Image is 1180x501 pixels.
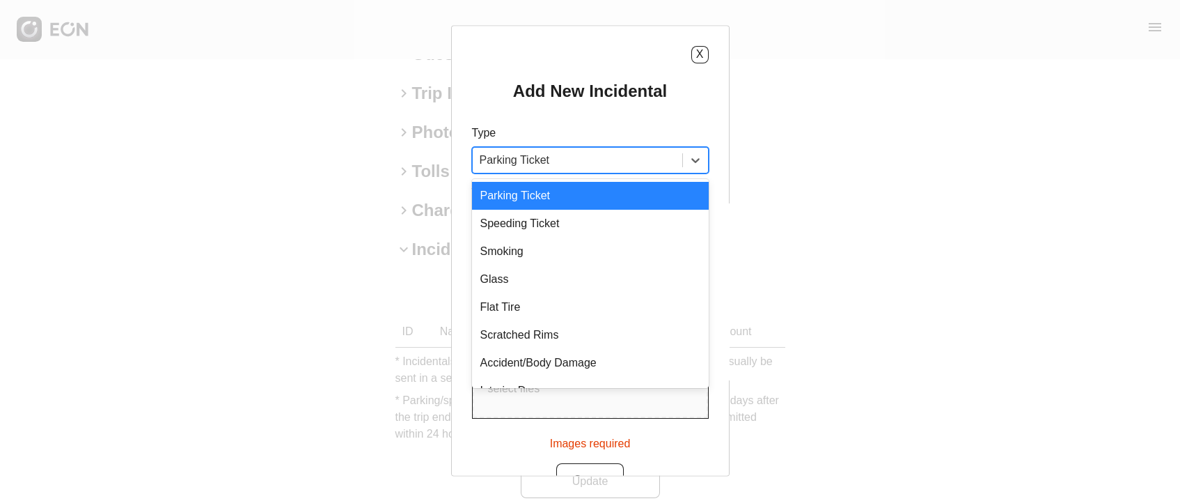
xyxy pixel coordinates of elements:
[472,377,709,405] div: Interior Damage
[472,293,709,321] div: Flat Tire
[472,238,709,265] div: Smoking
[472,182,709,210] div: Parking Ticket
[472,210,709,238] div: Speeding Ticket
[513,80,667,102] h2: Add New Incidental
[472,321,709,349] div: Scratched Rims
[472,265,709,293] div: Glass
[472,125,709,141] p: Type
[556,463,623,497] button: Create
[472,349,709,377] div: Accident/Body Damage
[550,430,631,452] div: Images required
[691,46,709,63] button: X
